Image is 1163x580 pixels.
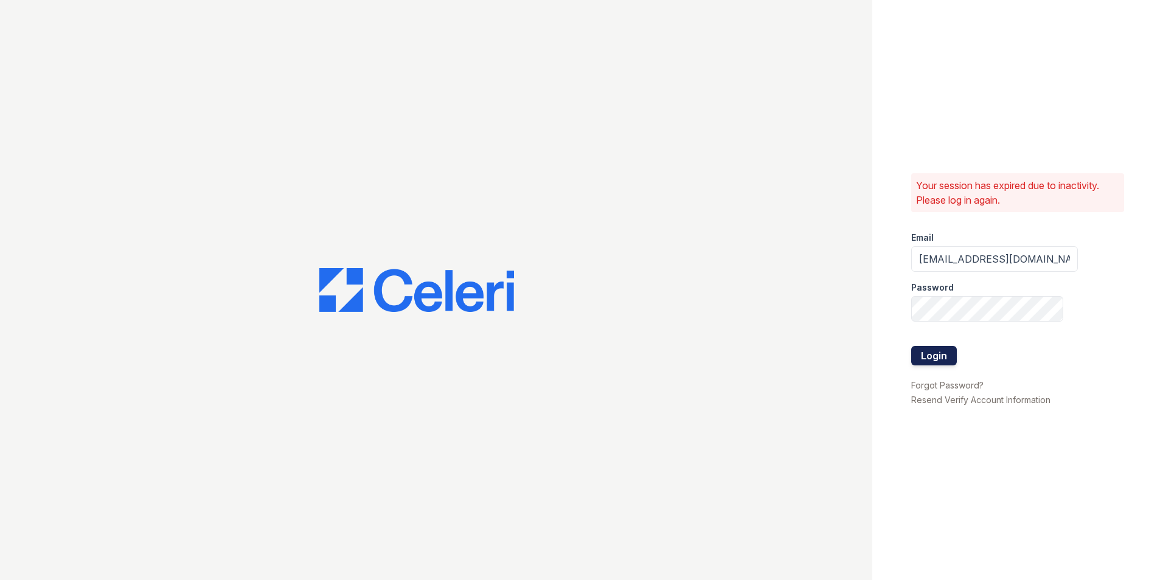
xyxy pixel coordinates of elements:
[319,268,514,312] img: CE_Logo_Blue-a8612792a0a2168367f1c8372b55b34899dd931a85d93a1a3d3e32e68fde9ad4.png
[916,178,1119,207] p: Your session has expired due to inactivity. Please log in again.
[911,346,957,365] button: Login
[911,281,954,294] label: Password
[911,380,984,390] a: Forgot Password?
[911,232,934,244] label: Email
[911,395,1050,405] a: Resend Verify Account Information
